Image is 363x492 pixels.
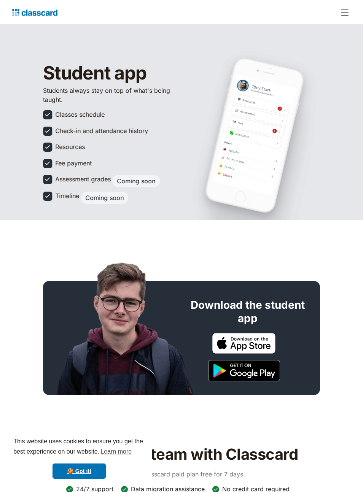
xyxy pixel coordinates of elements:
[12,7,57,17] a: Logo
[55,159,92,167] div: Fee payment
[105,470,258,479] p: Try any Classcard paid plan free for 7 days.
[53,463,106,479] a: dismiss cookie message
[55,143,85,151] div: Resources
[336,3,351,21] div: menu
[99,446,133,457] a: learn more about cookies
[43,86,175,104] p: Students always stay on top of what's being taught.
[13,437,145,457] span: This website uses cookies to ensure you get the best experience on our website.
[85,194,124,202] div: Coming soon
[55,175,111,183] div: Assessment grades
[181,298,314,325] h3: Download the student app
[43,63,175,83] h1: Student app
[6,430,152,486] div: cookieconsent
[117,177,155,185] div: Coming soon
[55,192,79,200] div: Timeline
[55,110,105,119] div: Classes schedule
[61,445,302,463] h2: Power your team with Classcard
[55,127,148,135] div: Check-in and attendance history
